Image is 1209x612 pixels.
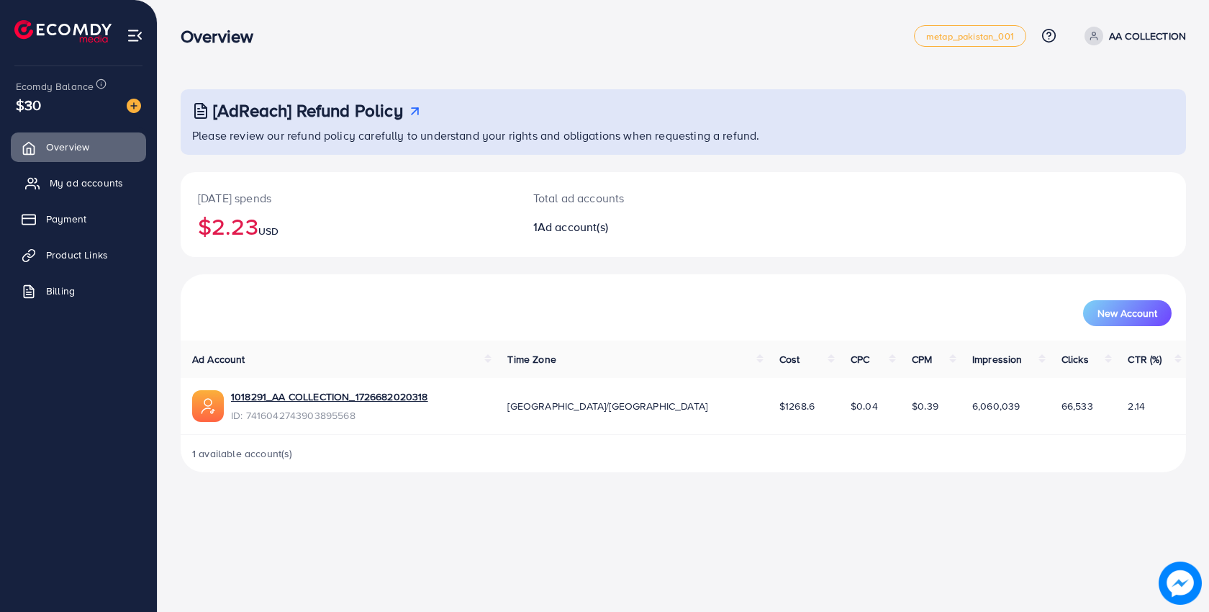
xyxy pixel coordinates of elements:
[127,99,141,113] img: image
[198,189,499,207] p: [DATE] spends
[192,127,1177,144] p: Please review our refund policy carefully to understand your rights and obligations when requesti...
[912,399,938,413] span: $0.39
[1097,308,1157,318] span: New Account
[1109,27,1186,45] p: AA COLLECTION
[779,399,815,413] span: $1268.6
[1128,352,1162,366] span: CTR (%)
[46,248,108,262] span: Product Links
[1128,399,1145,413] span: 2.14
[533,220,750,234] h2: 1
[11,204,146,233] a: Payment
[192,390,224,422] img: ic-ads-acc.e4c84228.svg
[926,32,1014,41] span: metap_pakistan_001
[1083,300,1172,326] button: New Account
[16,94,41,115] span: $30
[46,140,89,154] span: Overview
[213,100,403,121] h3: [AdReach] Refund Policy
[1079,27,1186,45] a: AA COLLECTION
[851,352,869,366] span: CPC
[507,352,556,366] span: Time Zone
[14,20,112,42] img: logo
[972,352,1023,366] span: Impression
[46,212,86,226] span: Payment
[11,168,146,197] a: My ad accounts
[192,352,245,366] span: Ad Account
[231,408,428,423] span: ID: 7416042743903895568
[538,219,608,235] span: Ad account(s)
[11,276,146,305] a: Billing
[779,352,800,366] span: Cost
[533,189,750,207] p: Total ad accounts
[11,240,146,269] a: Product Links
[198,212,499,240] h2: $2.23
[181,26,265,47] h3: Overview
[50,176,123,190] span: My ad accounts
[972,399,1020,413] span: 6,060,039
[912,352,932,366] span: CPM
[258,224,279,238] span: USD
[1061,352,1089,366] span: Clicks
[1061,399,1093,413] span: 66,533
[231,390,428,404] a: 1018291_AA COLLECTION_1726682020318
[1162,564,1199,602] img: image
[851,399,878,413] span: $0.04
[46,284,75,298] span: Billing
[192,446,293,461] span: 1 available account(s)
[11,132,146,161] a: Overview
[127,27,143,44] img: menu
[914,25,1026,47] a: metap_pakistan_001
[507,399,707,413] span: [GEOGRAPHIC_DATA]/[GEOGRAPHIC_DATA]
[16,79,94,94] span: Ecomdy Balance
